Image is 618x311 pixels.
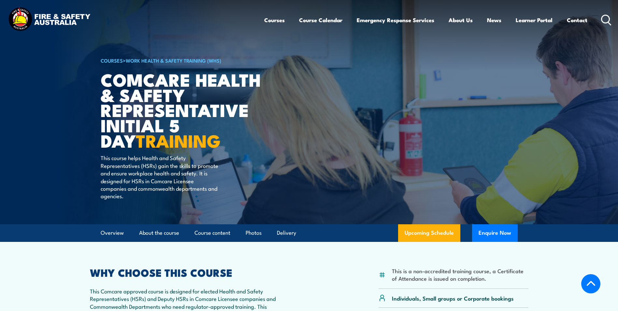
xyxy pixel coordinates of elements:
a: About the course [139,224,179,242]
h2: WHY CHOOSE THIS COURSE [90,268,280,277]
a: Work Health & Safety Training (WHS) [126,57,221,64]
a: Contact [567,11,587,29]
li: This is a non-accredited training course, a Certificate of Attendance is issued on completion. [392,267,528,282]
button: Enquire Now [472,224,518,242]
a: Upcoming Schedule [398,224,460,242]
a: About Us [449,11,473,29]
p: Individuals, Small groups or Corporate bookings [392,294,514,302]
a: News [487,11,501,29]
a: Overview [101,224,124,242]
a: Learner Portal [516,11,553,29]
a: Course content [194,224,230,242]
a: COURSES [101,57,123,64]
a: Delivery [277,224,296,242]
a: Emergency Response Services [357,11,434,29]
strong: TRAINING [136,126,221,154]
a: Course Calendar [299,11,342,29]
h6: > [101,56,262,64]
a: Courses [264,11,285,29]
a: Photos [246,224,262,242]
p: This course helps Health and Safety Representatives (HSRs) gain the skills to promote and ensure ... [101,154,220,200]
h1: Comcare Health & Safety Representative Initial 5 Day [101,72,262,148]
